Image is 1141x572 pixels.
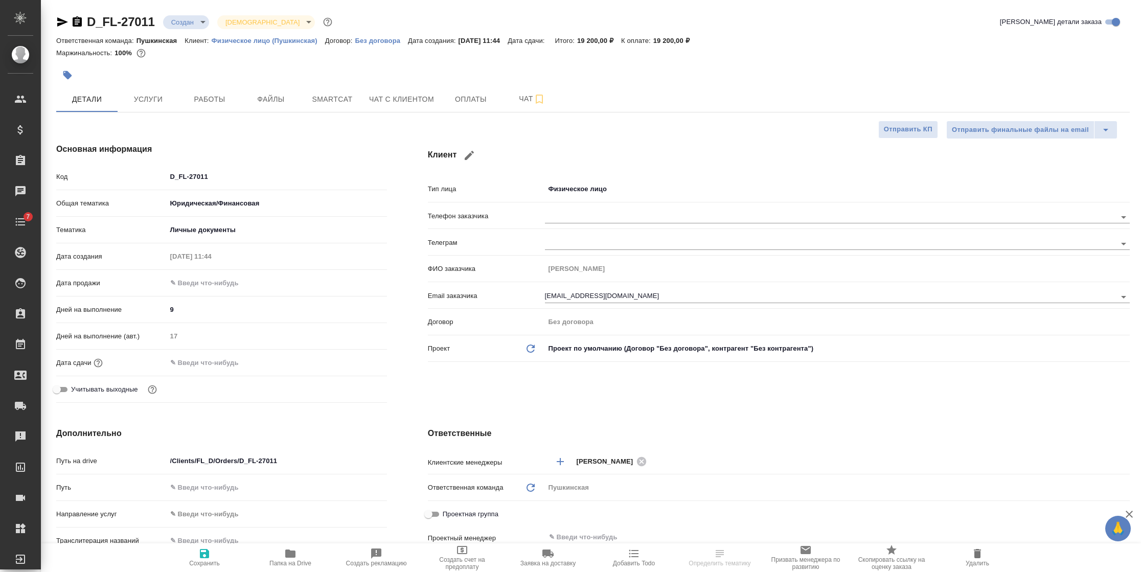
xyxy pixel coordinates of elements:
[162,543,247,572] button: Сохранить
[508,37,547,44] p: Дата сдачи:
[246,93,295,106] span: Файлы
[577,37,621,44] p: 19 200,00 ₽
[167,533,387,548] input: ✎ Введи что-нибудь
[1105,516,1131,541] button: 🙏
[217,15,315,29] div: Создан
[124,93,173,106] span: Услуги
[459,37,508,44] p: [DATE] 11:44
[545,479,1130,496] div: Пушкинская
[428,264,545,274] p: ФИО заказчика
[212,37,325,44] p: Физическое лицо (Пушкинская)
[167,506,387,523] div: ✎ Введи что-нибудь
[545,314,1130,329] input: Пустое поле
[269,560,311,567] span: Папка на Drive
[56,251,167,262] p: Дата создания
[1116,210,1131,224] button: Open
[56,172,167,182] p: Код
[508,93,557,105] span: Чат
[167,221,387,239] div: Личные документы
[325,37,355,44] p: Договор:
[146,383,159,396] button: Выбери, если сб и вс нужно считать рабочими днями для выполнения заказа.
[419,543,505,572] button: Создать счет на предоплату
[545,340,1130,357] div: Проект по умолчанию (Договор "Без договора", контрагент "Без контрагента")
[952,124,1089,136] span: Отправить финальные файлы на email
[167,276,256,290] input: ✎ Введи что-нибудь
[428,344,450,354] p: Проект
[591,543,677,572] button: Добавить Todo
[71,384,138,395] span: Учитывать выходные
[167,249,256,264] input: Пустое поле
[545,180,1130,198] div: Физическое лицо
[548,531,1092,543] input: ✎ Введи что-нибудь
[533,93,545,105] svg: Подписаться
[1124,461,1126,463] button: Open
[56,16,69,28] button: Скопировать ссылку для ЯМессенджера
[115,49,134,57] p: 100%
[428,457,545,468] p: Клиентские менеджеры
[653,37,697,44] p: 19 200,00 ₽
[167,453,387,468] input: ✎ Введи что-нибудь
[212,36,325,44] a: Физическое лицо (Пушкинская)
[167,169,387,184] input: ✎ Введи что-нибудь
[92,356,105,370] button: Если добавить услуги и заполнить их объемом, то дата рассчитается автоматически
[946,121,1094,139] button: Отправить финальные файлы на email
[168,18,197,27] button: Создан
[966,560,989,567] span: Удалить
[56,427,387,440] h4: Дополнительно
[333,543,419,572] button: Создать рекламацию
[56,305,167,315] p: Дней на выполнение
[56,358,92,368] p: Дата сдачи
[428,238,545,248] p: Телеграм
[577,455,650,468] div: [PERSON_NAME]
[769,556,842,570] span: Призвать менеджера по развитию
[621,37,653,44] p: К оплате:
[189,560,220,567] span: Сохранить
[505,543,591,572] button: Заявка на доставку
[56,49,115,57] p: Маржинальность:
[56,143,387,155] h4: Основная информация
[136,37,185,44] p: Пушкинская
[185,37,211,44] p: Клиент:
[520,560,576,567] span: Заявка на доставку
[56,509,167,519] p: Направление услуг
[1116,237,1131,251] button: Open
[763,543,849,572] button: Призвать менеджера по развитию
[677,543,763,572] button: Определить тематику
[167,329,387,344] input: Пустое поле
[555,37,577,44] p: Итого:
[1109,518,1127,539] span: 🙏
[56,278,167,288] p: Дата продажи
[62,93,111,106] span: Детали
[428,184,545,194] p: Тип лица
[71,16,83,28] button: Скопировать ссылку
[20,212,36,222] span: 7
[1116,290,1131,304] button: Open
[408,37,458,44] p: Дата создания:
[849,543,934,572] button: Скопировать ссылку на оценку заказа
[446,93,495,106] span: Оплаты
[355,37,408,44] p: Без договора
[934,543,1020,572] button: Удалить
[56,198,167,209] p: Общая тематика
[884,124,932,135] span: Отправить КП
[167,302,387,317] input: ✎ Введи что-нибудь
[247,543,333,572] button: Папка на Drive
[56,37,136,44] p: Ответственная команда:
[346,560,407,567] span: Создать рекламацию
[321,15,334,29] button: Доп статусы указывают на важность/срочность заказа
[56,225,167,235] p: Тематика
[878,121,938,139] button: Отправить КП
[1000,17,1102,27] span: [PERSON_NAME] детали заказа
[87,15,155,29] a: D_FL-27011
[222,18,303,27] button: [DEMOGRAPHIC_DATA]
[170,509,375,519] div: ✎ Введи что-нибудь
[167,195,387,212] div: Юридическая/Финансовая
[428,533,545,543] p: Проектный менеджер
[163,15,209,29] div: Создан
[56,483,167,493] p: Путь
[548,449,573,474] button: Добавить менеджера
[428,211,545,221] p: Телефон заказчика
[428,483,504,493] p: Ответственная команда
[56,331,167,341] p: Дней на выполнение (авт.)
[577,456,640,467] span: [PERSON_NAME]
